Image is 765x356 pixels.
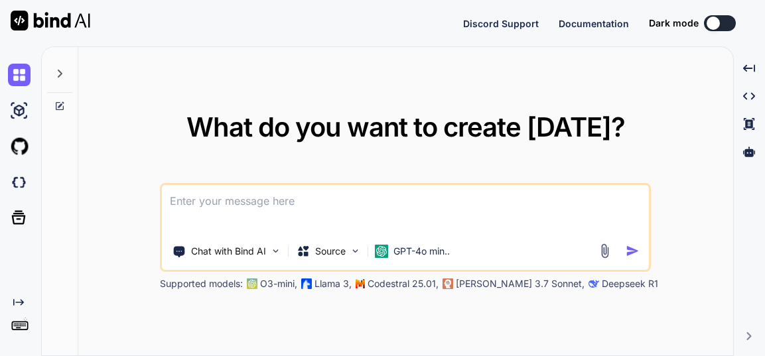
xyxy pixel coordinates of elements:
[160,277,243,290] p: Supported models:
[270,245,281,257] img: Pick Tools
[589,278,599,289] img: claude
[8,171,31,194] img: darkCloudIdeIcon
[602,277,658,290] p: Deepseek R1
[356,279,365,288] img: Mistral-AI
[443,278,453,289] img: claude
[463,17,539,30] button: Discord Support
[314,277,352,290] p: Llama 3,
[260,277,297,290] p: O3-mini,
[8,135,31,158] img: githubLight
[11,11,90,30] img: Bind AI
[247,278,257,289] img: GPT-4
[649,17,699,30] span: Dark mode
[393,245,450,258] p: GPT-4o min..
[350,245,361,257] img: Pick Models
[368,277,439,290] p: Codestral 25.01,
[559,17,629,30] button: Documentation
[559,18,629,29] span: Documentation
[8,64,31,86] img: chat
[301,278,312,289] img: Llama2
[191,245,266,258] p: Chat with Bind AI
[456,277,585,290] p: [PERSON_NAME] 3.7 Sonnet,
[186,111,625,143] span: What do you want to create [DATE]?
[597,243,612,259] img: attachment
[8,99,31,122] img: ai-studio
[463,18,539,29] span: Discord Support
[375,245,388,258] img: GPT-4o mini
[315,245,346,258] p: Source
[626,244,640,258] img: icon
